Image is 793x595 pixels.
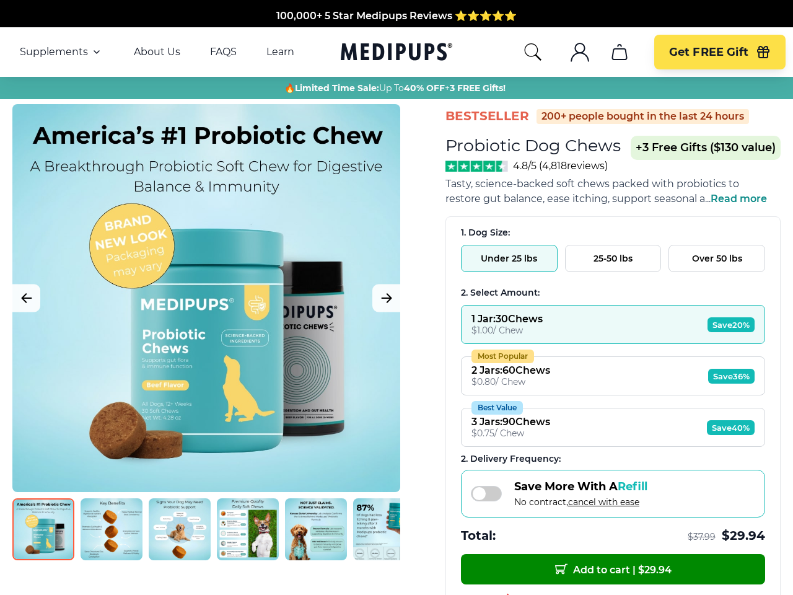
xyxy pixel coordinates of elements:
[461,245,558,272] button: Under 25 lbs
[568,496,639,508] span: cancel with ease
[514,480,647,493] span: Save More With A
[471,428,550,439] div: $ 0.75 / Chew
[445,135,621,156] h1: Probiotic Dog Chews
[445,108,529,125] span: BestSeller
[461,287,765,299] div: 2. Select Amount:
[276,9,517,21] span: 100,000+ 5 Star Medipups Reviews ⭐️⭐️⭐️⭐️⭐️
[708,317,755,332] span: Save 20%
[217,498,279,560] img: Probiotic Dog Chews | Natural Dog Supplements
[471,401,523,415] div: Best Value
[705,193,767,205] span: ...
[688,531,716,543] span: $ 37.99
[461,554,765,584] button: Add to cart | $29.94
[134,46,180,58] a: About Us
[471,416,550,428] div: 3 Jars : 90 Chews
[353,498,415,560] img: Probiotic Dog Chews | Natural Dog Supplements
[471,364,550,376] div: 2 Jars : 60 Chews
[461,227,765,239] div: 1. Dog Size:
[565,37,595,67] button: account
[12,284,40,312] button: Previous Image
[191,24,603,36] span: Made In The [GEOGRAPHIC_DATA] from domestic & globally sourced ingredients
[654,35,786,69] button: Get FREE Gift
[445,178,739,190] span: Tasty, science-backed soft chews packed with probiotics to
[669,45,748,59] span: Get FREE Gift
[631,136,781,160] span: +3 Free Gifts ($130 value)
[372,284,400,312] button: Next Image
[707,420,755,435] span: Save 40%
[284,82,506,94] span: 🔥 Up To +
[471,350,534,363] div: Most Popular
[149,498,211,560] img: Probiotic Dog Chews | Natural Dog Supplements
[461,356,765,395] button: Most Popular2 Jars:60Chews$0.80/ ChewSave36%
[20,45,104,59] button: Supplements
[461,527,496,544] span: Total:
[471,376,550,387] div: $ 0.80 / Chew
[565,245,662,272] button: 25-50 lbs
[722,527,765,544] span: $ 29.94
[708,369,755,384] span: Save 36%
[266,46,294,58] a: Learn
[471,313,543,325] div: 1 Jar : 30 Chews
[618,480,647,493] span: Refill
[445,193,705,205] span: restore gut balance, ease itching, support seasonal a
[605,37,634,67] button: cart
[471,325,543,336] div: $ 1.00 / Chew
[537,109,749,124] div: 200+ people bought in the last 24 hours
[445,161,508,172] img: Stars - 4.8
[12,498,74,560] img: Probiotic Dog Chews | Natural Dog Supplements
[341,40,452,66] a: Medipups
[285,498,347,560] img: Probiotic Dog Chews | Natural Dog Supplements
[555,563,672,576] span: Add to cart | $ 29.94
[461,305,765,344] button: 1 Jar:30Chews$1.00/ ChewSave20%
[20,46,88,58] span: Supplements
[514,496,647,508] span: No contract,
[668,245,765,272] button: Over 50 lbs
[523,42,543,62] button: search
[210,46,237,58] a: FAQS
[81,498,142,560] img: Probiotic Dog Chews | Natural Dog Supplements
[513,160,608,172] span: 4.8/5 ( 4,818 reviews)
[461,408,765,447] button: Best Value3 Jars:90Chews$0.75/ ChewSave40%
[461,453,561,464] span: 2 . Delivery Frequency:
[711,193,767,205] span: Read more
